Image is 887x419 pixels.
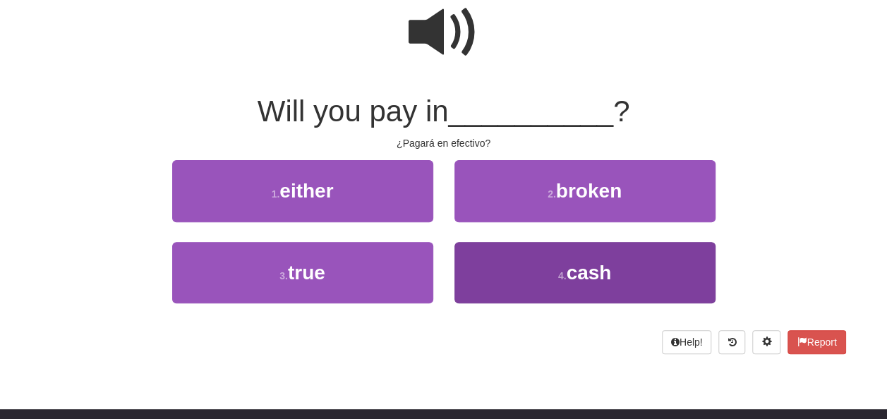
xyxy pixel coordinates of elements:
button: 4.cash [454,242,716,303]
button: 3.true [172,242,433,303]
span: ? [613,95,629,128]
span: __________ [448,95,613,128]
span: Will you pay in [258,95,449,128]
span: broken [556,180,622,202]
span: true [288,262,325,284]
small: 4 . [558,270,567,281]
span: either [279,180,333,202]
small: 2 . [548,188,556,200]
button: Report [788,330,845,354]
small: 1 . [272,188,280,200]
small: 3 . [279,270,288,281]
button: 1.either [172,160,433,221]
button: 2.broken [454,160,716,221]
button: Round history (alt+y) [718,330,745,354]
span: cash [566,262,611,284]
div: ¿Pagará en efectivo? [42,136,846,150]
button: Help! [662,330,712,354]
